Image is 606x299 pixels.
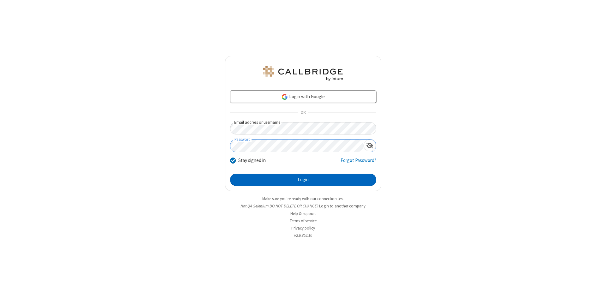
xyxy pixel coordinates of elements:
img: QA Selenium DO NOT DELETE OR CHANGE [262,66,344,81]
a: Make sure you're ready with our connection test [262,196,344,201]
input: Email address or username [230,122,376,135]
div: Show password [364,140,376,151]
a: Help & support [290,211,316,216]
img: google-icon.png [281,93,288,100]
span: OR [298,108,308,117]
iframe: Chat [590,283,601,295]
li: Not QA Selenium DO NOT DELETE OR CHANGE? [225,203,381,209]
li: v2.6.352.10 [225,232,381,238]
a: Forgot Password? [341,157,376,169]
button: Login [230,174,376,186]
a: Privacy policy [291,225,315,231]
a: Terms of service [290,218,317,224]
label: Stay signed in [238,157,266,164]
a: Login with Google [230,90,376,103]
input: Password [230,140,364,152]
button: Login to another company [319,203,365,209]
